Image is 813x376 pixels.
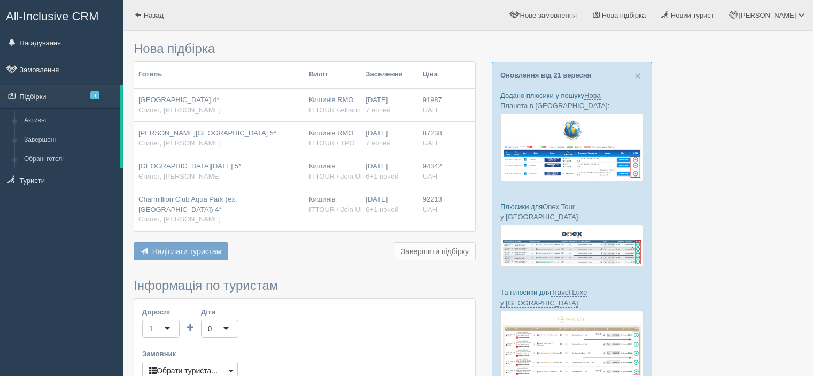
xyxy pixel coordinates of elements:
p: Та плюсики для : [500,287,644,308]
span: [GEOGRAPHIC_DATA][DATE] 5* [138,162,241,170]
span: [GEOGRAPHIC_DATA] 4* [138,96,219,104]
span: 87238 [423,129,442,137]
span: Нове замовлення [520,11,577,19]
div: Кишинів RMO [309,95,357,115]
a: Активні [19,111,120,131]
span: 94342 [423,162,442,170]
label: Замовник [142,349,467,359]
span: ITTOUR / Join UP! [309,205,367,213]
span: 4 [90,91,99,99]
span: Новий турист [671,11,714,19]
a: Обрані готелі [19,150,120,169]
span: Нова підбірка [602,11,646,19]
span: All-Inclusive CRM [6,10,99,23]
img: new-planet-%D0%BF%D1%96%D0%B4%D0%B1%D1%96%D1%80%D0%BA%D0%B0-%D1%81%D1%80%D0%BC-%D0%B4%D0%BB%D1%8F... [500,113,644,181]
th: Готель [134,62,305,88]
div: 1 [149,324,153,334]
div: [DATE] [366,162,414,181]
h3: Інформація по туристам [134,279,476,293]
span: [PERSON_NAME] [739,11,796,19]
span: Назад [144,11,164,19]
span: [PERSON_NAME][GEOGRAPHIC_DATA] 5* [138,129,276,137]
th: Виліт [305,62,361,88]
span: 6+1 ночей [366,172,398,180]
label: Діти [201,307,238,317]
a: All-Inclusive CRM [1,1,122,30]
span: Єгипет, [PERSON_NAME] [138,106,221,114]
span: 7 ночей [366,106,390,114]
th: Ціна [419,62,447,88]
span: Charmillion Club Aqua Park (ex. [GEOGRAPHIC_DATA]) 4* [138,195,237,213]
span: 92213 [423,195,442,203]
span: UAH [423,139,437,147]
span: Єгипет, [PERSON_NAME] [138,215,221,223]
span: 6+1 ночей [366,205,398,213]
th: Заселення [361,62,418,88]
span: 7 ночей [366,139,390,147]
span: ITTOUR / TPG [309,139,354,147]
span: Єгипет, [PERSON_NAME] [138,172,221,180]
div: [DATE] [366,195,414,214]
a: Travel Luxe у [GEOGRAPHIC_DATA] [500,288,587,307]
span: Єгипет, [PERSON_NAME] [138,139,221,147]
span: UAH [423,205,437,213]
div: Кишинів [309,162,357,181]
p: Додано плюсики у пошуку : [500,90,644,111]
button: Завершити підбірку [394,242,476,260]
span: ITTOUR / Join UP! [309,172,367,180]
div: Кишинів RMO [309,128,357,148]
span: × [634,70,641,82]
span: UAH [423,106,437,114]
span: UAH [423,172,437,180]
button: Close [634,70,641,81]
h3: Нова підбірка [134,42,476,56]
a: Завершені [19,131,120,150]
label: Дорослі [142,307,180,317]
span: ITTOUR / Alliance [309,106,365,114]
div: [DATE] [366,128,414,148]
div: [DATE] [366,95,414,115]
span: Надіслати туристам [152,247,222,256]
button: Надіслати туристам [134,242,228,260]
span: 91987 [423,96,442,104]
div: Кишинів [309,195,357,214]
div: 0 [208,324,212,334]
p: Плюсики для : [500,202,644,222]
a: Оновлення від 21 вересня [500,71,591,79]
img: onex-tour-proposal-crm-for-travel-agency.png [500,225,644,267]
